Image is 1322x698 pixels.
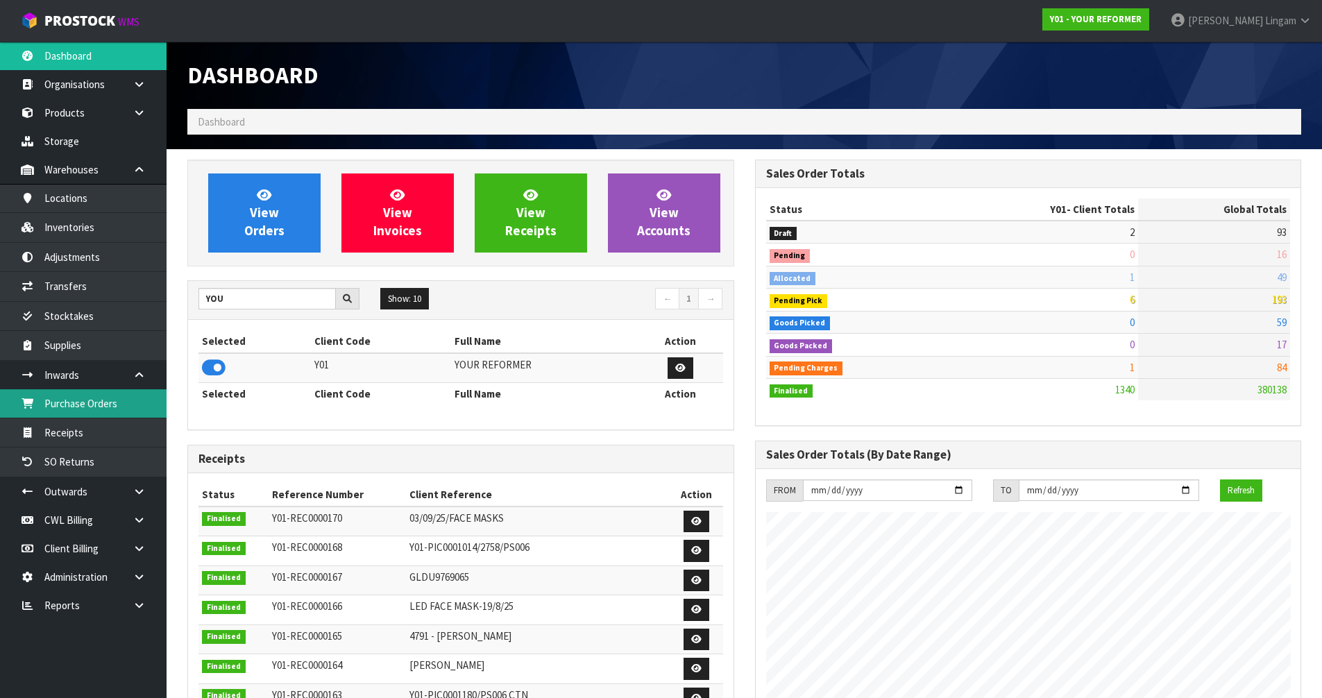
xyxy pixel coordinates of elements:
div: FROM [766,479,803,502]
span: 17 [1277,338,1287,351]
span: View Receipts [505,187,557,239]
span: 1 [1130,271,1135,284]
span: Dashboard [198,115,245,128]
span: Y01-PIC0001014/2758/PS006 [409,540,529,554]
th: Full Name [451,330,638,352]
th: Client Code [311,330,451,352]
span: Draft [770,227,797,241]
a: Y01 - YOUR REFORMER [1042,8,1149,31]
span: Finalised [202,630,246,644]
span: 1 [1130,361,1135,374]
span: View Invoices [373,187,422,239]
span: 03/09/25/FACE MASKS [409,511,504,525]
span: Y01-REC0000168 [272,540,342,554]
a: 1 [679,288,699,310]
span: 1340 [1115,383,1135,396]
span: 193 [1272,293,1287,306]
th: Action [638,330,722,352]
h3: Receipts [198,452,723,466]
span: Lingam [1265,14,1296,27]
a: ViewAccounts [608,173,720,253]
th: Selected [198,383,311,405]
span: Y01-REC0000164 [272,658,342,672]
td: YOUR REFORMER [451,353,638,383]
a: ViewInvoices [341,173,454,253]
span: 2 [1130,225,1135,239]
span: 0 [1130,248,1135,261]
a: → [698,288,722,310]
td: Y01 [311,353,451,383]
button: Refresh [1220,479,1262,502]
input: Search clients [198,288,336,309]
span: Finalised [770,384,813,398]
th: Status [766,198,940,221]
span: Y01-REC0000166 [272,599,342,613]
span: 49 [1277,271,1287,284]
span: Finalised [202,571,246,585]
span: Goods Packed [770,339,833,353]
div: TO [993,479,1019,502]
th: Client Reference [406,484,669,506]
span: Pending Pick [770,294,828,308]
span: Dashboard [187,60,319,90]
span: LED FACE MASK-19/8/25 [409,599,514,613]
span: Y01 [1050,203,1067,216]
button: Show: 10 [380,288,429,310]
th: Full Name [451,383,638,405]
small: WMS [118,15,139,28]
th: Reference Number [269,484,406,506]
span: 380138 [1257,383,1287,396]
span: [PERSON_NAME] [409,658,484,672]
span: ProStock [44,12,115,30]
span: Pending Charges [770,361,843,375]
span: 59 [1277,316,1287,329]
span: 0 [1130,338,1135,351]
span: View Accounts [637,187,690,239]
span: Finalised [202,542,246,556]
span: Finalised [202,660,246,674]
span: 6 [1130,293,1135,306]
span: Allocated [770,272,816,286]
span: 93 [1277,225,1287,239]
span: Finalised [202,601,246,615]
span: Y01-REC0000165 [272,629,342,642]
th: Action [638,383,722,405]
span: 16 [1277,248,1287,261]
span: Pending [770,249,811,263]
th: Selected [198,330,311,352]
span: Goods Picked [770,316,831,330]
span: 0 [1130,316,1135,329]
img: cube-alt.png [21,12,38,29]
h3: Sales Order Totals (By Date Range) [766,448,1291,461]
span: GLDU9769065 [409,570,469,584]
h3: Sales Order Totals [766,167,1291,180]
span: Finalised [202,512,246,526]
span: [PERSON_NAME] [1188,14,1263,27]
span: Y01-REC0000170 [272,511,342,525]
th: - Client Totals [940,198,1138,221]
a: ← [655,288,679,310]
span: Y01-REC0000167 [272,570,342,584]
th: Action [670,484,723,506]
strong: Y01 - YOUR REFORMER [1050,13,1142,25]
a: ViewReceipts [475,173,587,253]
span: View Orders [244,187,285,239]
nav: Page navigation [471,288,723,312]
span: 4791 - [PERSON_NAME] [409,629,511,642]
span: 84 [1277,361,1287,374]
th: Client Code [311,383,451,405]
th: Global Totals [1138,198,1290,221]
a: ViewOrders [208,173,321,253]
th: Status [198,484,269,506]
